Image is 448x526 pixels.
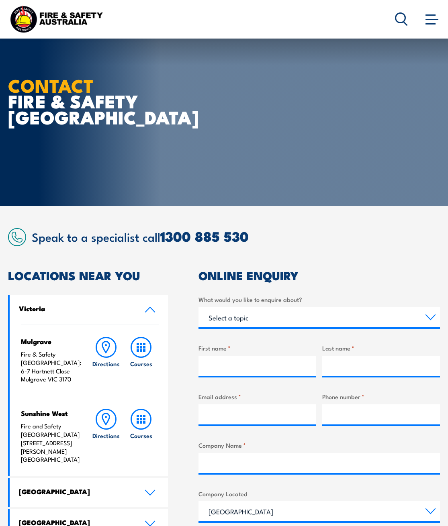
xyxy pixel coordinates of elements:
[124,409,159,464] a: Courses
[21,350,85,383] p: Fire & Safety [GEOGRAPHIC_DATA]: 6-7 Hartnett Close Mulgrave VIC 3170
[21,409,85,418] h4: Sunshine West
[10,295,168,324] a: Victoria
[92,431,120,440] h6: Directions
[8,71,94,99] strong: CONTACT
[198,295,440,304] label: What would you like to enquire about?
[124,337,159,383] a: Courses
[160,225,249,247] a: 1300 885 530
[198,270,440,280] h2: ONLINE ENQUIRY
[19,487,132,496] h4: [GEOGRAPHIC_DATA]
[92,359,120,368] h6: Directions
[198,392,316,401] label: Email address
[21,422,85,464] p: Fire and Safety [GEOGRAPHIC_DATA] [STREET_ADDRESS][PERSON_NAME] [GEOGRAPHIC_DATA]
[322,343,440,353] label: Last name
[19,304,132,313] h4: Victoria
[32,229,440,244] h2: Speak to a specialist call
[89,409,124,464] a: Directions
[89,337,124,383] a: Directions
[130,431,152,440] h6: Courses
[10,478,168,507] a: [GEOGRAPHIC_DATA]
[8,270,168,280] h2: LOCATIONS NEAR YOU
[21,337,85,346] h4: Mulgrave
[198,343,316,353] label: First name
[198,489,440,498] label: Company Located
[322,392,440,401] label: Phone number
[130,359,152,368] h6: Courses
[8,77,207,124] h1: FIRE & SAFETY [GEOGRAPHIC_DATA]
[198,440,440,450] label: Company Name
